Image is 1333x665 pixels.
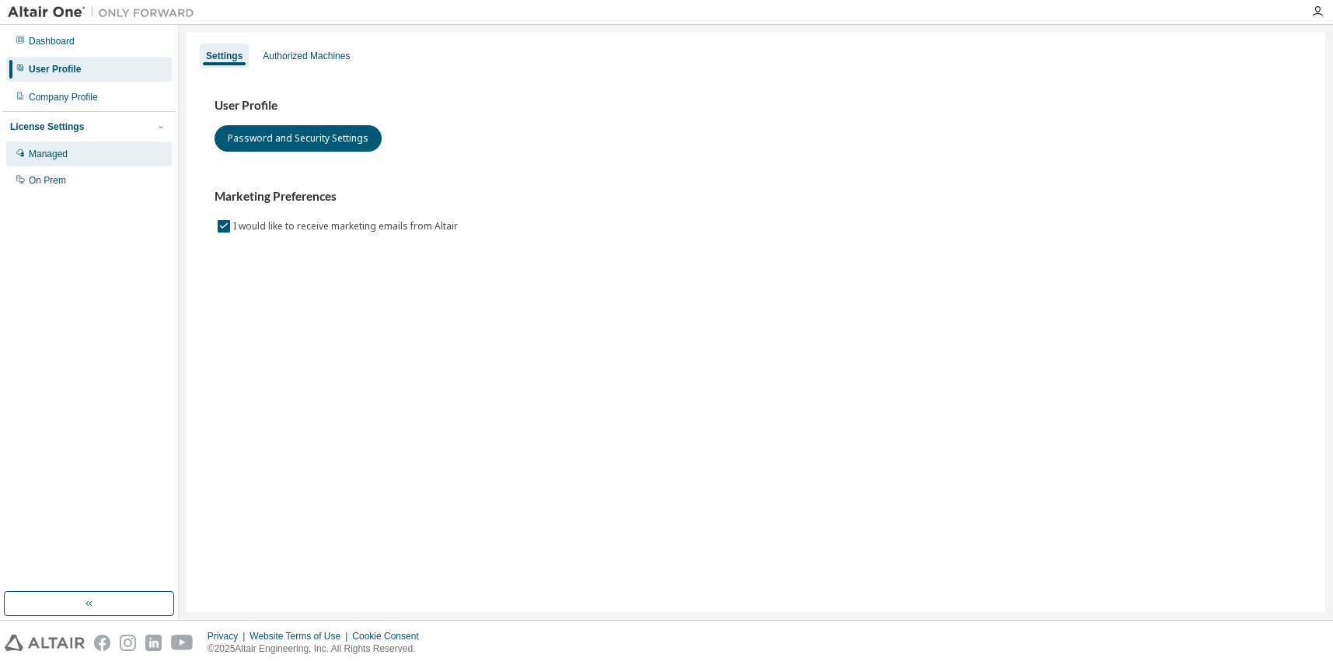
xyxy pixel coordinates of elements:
[94,635,110,651] img: facebook.svg
[120,635,136,651] img: instagram.svg
[10,121,84,133] div: License Settings
[5,635,85,651] img: altair_logo.svg
[145,635,162,651] img: linkedin.svg
[208,630,250,642] div: Privacy
[206,50,243,62] div: Settings
[263,50,350,62] div: Authorized Machines
[215,189,1297,205] h3: Marketing Preferences
[233,217,461,236] label: I would like to receive marketing emails from Altair
[215,125,382,152] button: Password and Security Settings
[171,635,194,651] img: youtube.svg
[29,148,68,160] div: Managed
[250,630,352,642] div: Website Terms of Use
[215,98,1297,114] h3: User Profile
[352,630,427,642] div: Cookie Consent
[8,5,202,20] img: Altair One
[29,174,66,187] div: On Prem
[29,35,75,47] div: Dashboard
[29,63,81,75] div: User Profile
[29,91,98,103] div: Company Profile
[208,642,428,656] p: © 2025 Altair Engineering, Inc. All Rights Reserved.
